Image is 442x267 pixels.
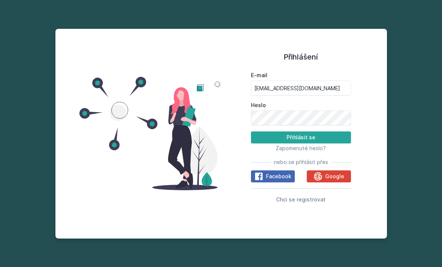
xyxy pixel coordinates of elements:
[251,72,351,79] label: E-mail
[307,170,351,182] button: Google
[251,170,295,182] button: Facebook
[251,81,351,95] input: Tvoje e-mailová adresa
[266,173,291,180] span: Facebook
[276,196,326,203] span: Chci se registrovat
[325,173,344,180] span: Google
[276,195,326,204] button: Chci se registrovat
[274,158,328,166] span: nebo se přihlásit přes
[251,131,351,143] button: Přihlásit se
[251,101,351,109] label: Heslo
[276,145,326,151] span: Zapomenuté heslo?
[251,51,351,63] h1: Přihlášení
